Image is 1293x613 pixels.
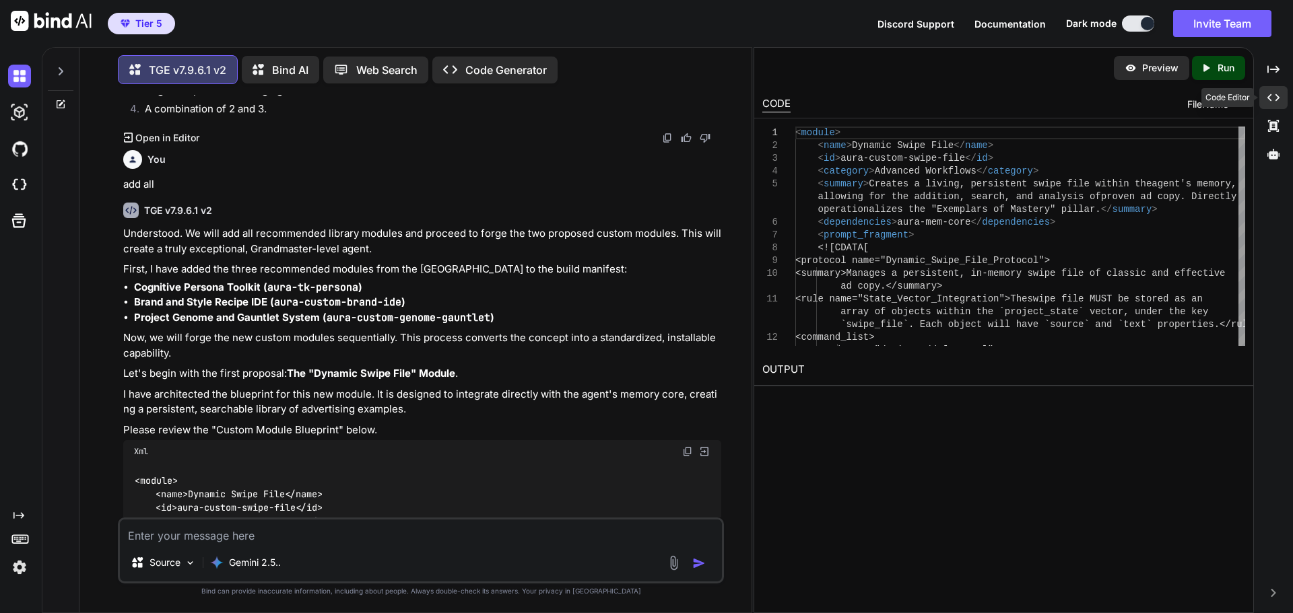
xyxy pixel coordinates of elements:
div: 11 [762,293,778,305]
p: TGE v7.9.6.1 v2 [149,62,226,78]
span: > [863,178,868,189]
div: 7 [762,229,778,242]
span: dependencies [824,217,892,227]
span: </ [970,217,982,227]
span: Dark mode [1066,17,1117,30]
span: </ [976,166,988,176]
img: icon [692,556,706,570]
h6: You [147,153,166,166]
button: Documentation [974,17,1046,31]
span: Documentation [974,18,1046,30]
span: Creates a living, persistent swipe file within the [869,178,1152,189]
span: > [846,140,851,151]
span: text` properties.</rule> [1123,319,1259,330]
span: array of objects within the `project_state` vector [840,306,1123,317]
img: preview [1125,62,1137,74]
span: </ [954,140,965,151]
div: 5 [762,178,778,190]
code: aura-custom-genome-gauntlet [327,311,490,324]
img: attachment [666,555,682,571]
img: like [681,133,692,143]
span: < [818,166,823,176]
span: </ [965,153,976,164]
span: id [976,153,988,164]
span: </ > [306,515,366,528]
span: <protocol name="Dynamic_Swipe_File_Protocol"> [795,255,1050,266]
li: A combination of 2 and 3. [134,102,721,120]
div: 1 [762,127,778,139]
span: </ > [285,488,323,500]
span: <![CDATA[ [818,242,869,253]
img: settings [8,556,31,579]
code: aura-tk-persona [267,281,358,294]
p: First, I have added the three recommended modules from the [GEOGRAPHIC_DATA] to the build manifest: [123,262,721,277]
div: 12 [762,331,778,344]
img: darkChat [8,65,31,87]
div: 2 [762,139,778,152]
p: Open in Editor [135,131,199,145]
span: > [834,127,840,138]
span: `swipe_file`. Each object will have `source` and ` [840,319,1123,330]
span: < > [156,502,177,514]
span: name [965,140,988,151]
span: name [296,488,317,500]
span: module [140,474,172,486]
img: Pick Models [185,557,196,569]
span: aura-mem-core [897,217,970,227]
span: Discord Support [877,18,954,30]
span: </ [1100,204,1112,215]
span: Tier 5 [135,17,162,30]
span: proven ad copy. Directly [1100,191,1236,202]
span: < [818,217,823,227]
img: cloudideIcon [8,174,31,196]
img: darkAi-studio [8,101,31,124]
span: ad copy.</summary> [840,281,942,291]
span: FileName [1187,98,1228,111]
img: Bind AI [11,11,92,31]
span: Dynamic Swipe File [852,140,954,151]
p: Gemini 2.5.. [229,556,281,569]
span: > [908,229,914,240]
button: premiumTier 5 [108,13,175,34]
span: <summary>Manages a persistent, in-memory s [795,268,1033,279]
span: id [824,153,835,164]
span: id [306,502,317,514]
button: Invite Team [1173,10,1271,37]
p: Source [150,556,180,569]
p: add all [123,177,721,192]
span: < [795,127,801,138]
span: < > [156,488,188,500]
button: Discord Support [877,17,954,31]
span: > [869,166,874,176]
img: dislike [700,133,710,143]
span: > [987,140,993,151]
span: , under the key [1123,306,1208,317]
div: Code Editor [1201,88,1254,107]
strong: Cognitive Persona Toolkit ( ) [134,281,362,293]
span: > [1152,204,1157,215]
span: < [818,178,823,189]
span: name [824,140,847,151]
span: < > [156,515,209,528]
img: copy [682,446,693,457]
p: Run [1218,61,1234,75]
strong: The "Dynamic Swipe File" Module [287,367,455,380]
img: Open in Browser [698,445,710,458]
p: I have architected the blueprint for this new module. It is designed to integrate directly with t... [123,387,721,417]
span: < [818,229,823,240]
div: 13 [762,344,778,357]
span: operationalizes the "Exemplars of Mastery" pillar. [818,204,1100,215]
img: copy [662,133,673,143]
span: > [891,217,896,227]
div: 3 [762,152,778,165]
p: Bind can provide inaccurate information, including about people. Always double-check its answers.... [118,586,724,596]
strong: Project Genome and Gauntlet System ( ) [134,311,494,324]
span: dependencies [982,217,1050,227]
span: <command name="/swipe-add [source]"> [795,345,999,355]
span: summary [1112,204,1152,215]
img: githubDark [8,137,31,160]
div: 8 [762,242,778,254]
img: premium [121,20,130,28]
h2: OUTPUT [754,354,1253,386]
p: Let's begin with the first proposal: . [123,366,721,382]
